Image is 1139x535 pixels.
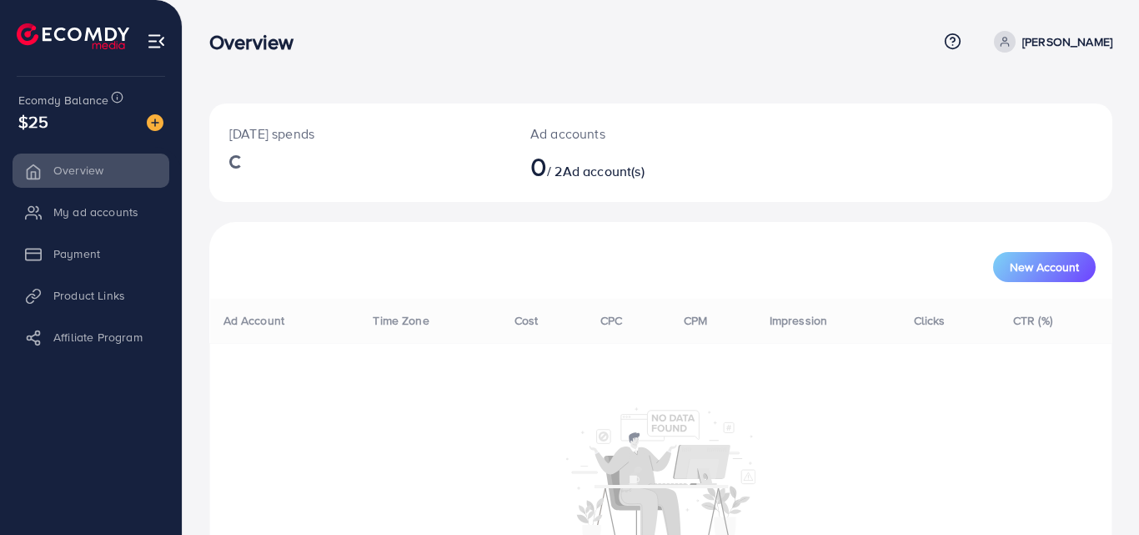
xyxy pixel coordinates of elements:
a: [PERSON_NAME] [987,31,1112,53]
button: New Account [993,252,1096,282]
span: New Account [1010,261,1079,273]
span: $25 [18,109,48,134]
span: Ecomdy Balance [18,92,108,109]
p: Ad accounts [530,124,716,144]
h3: Overview [209,30,307,54]
img: menu [147,32,166,51]
img: image [147,114,163,131]
span: Ad account(s) [563,162,645,180]
img: logo [17,23,129,49]
h2: / 2 [530,150,716,182]
p: [DATE] spends [229,124,490,144]
span: 0 [530,147,547,185]
p: [PERSON_NAME] [1022,32,1112,52]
